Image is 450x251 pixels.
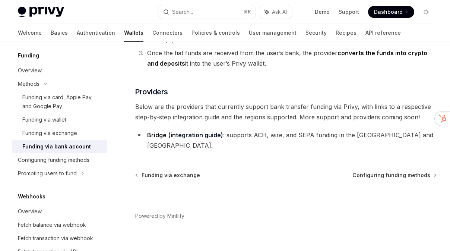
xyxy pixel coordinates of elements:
a: Fetch transaction via webhook [12,232,107,245]
a: Support [339,8,359,16]
a: Recipes [336,24,356,42]
div: Methods [18,79,39,88]
a: User management [249,24,297,42]
a: Funding via wallet [12,113,107,126]
span: Dashboard [374,8,403,16]
a: Overview [12,205,107,218]
span: ⌘ K [243,9,251,15]
button: Toggle dark mode [420,6,432,18]
h5: Funding [18,51,39,60]
a: Fetch balance via webhook [12,218,107,232]
a: Connectors [152,24,183,42]
div: Overview [18,207,42,216]
a: Wallets [124,24,143,42]
div: Fetch balance via webhook [18,220,86,229]
span: Providers [135,87,168,97]
a: (integration guide) [168,131,223,139]
span: Funding via exchange [142,172,200,179]
a: API reference [365,24,401,42]
div: Funding via wallet [22,115,66,124]
div: Funding via card, Apple Pay, and Google Pay [22,93,103,111]
a: Policies & controls [191,24,240,42]
a: Configuring funding methods [352,172,436,179]
button: Ask AI [259,5,292,19]
img: light logo [18,7,64,17]
a: Basics [51,24,68,42]
li: Once the fiat funds are received from the user’s bank, the provider it into the user’s Privy wallet. [145,48,437,69]
a: Configuring funding methods [12,153,107,167]
li: : supports ACH, wire, and SEPA funding in the [GEOGRAPHIC_DATA] and [GEOGRAPHIC_DATA]. [135,130,437,151]
span: Below are the providers that currently support bank transfer funding via Privy, with links to a r... [135,101,437,122]
span: Ask AI [272,8,287,16]
h5: Webhooks [18,192,45,201]
span: Configuring funding methods [352,172,430,179]
a: Dashboard [368,6,414,18]
a: Funding via bank account [12,140,107,153]
button: Search...⌘K [158,5,256,19]
div: Fetch transaction via webhook [18,234,93,243]
a: Overview [12,64,107,77]
a: Funding via card, Apple Pay, and Google Pay [12,91,107,113]
div: Prompting users to fund [18,169,77,178]
a: Powered by Mintlify [135,212,184,220]
div: Search... [172,7,193,16]
a: Funding via exchange [12,126,107,140]
div: Configuring funding methods [18,156,89,164]
a: Funding via exchange [136,172,200,179]
div: Overview [18,66,42,75]
a: Welcome [18,24,42,42]
div: Funding via exchange [22,129,77,138]
a: Security [305,24,327,42]
a: Authentication [77,24,115,42]
strong: Bridge [147,131,167,139]
div: Funding via bank account [22,142,91,151]
a: Demo [315,8,330,16]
